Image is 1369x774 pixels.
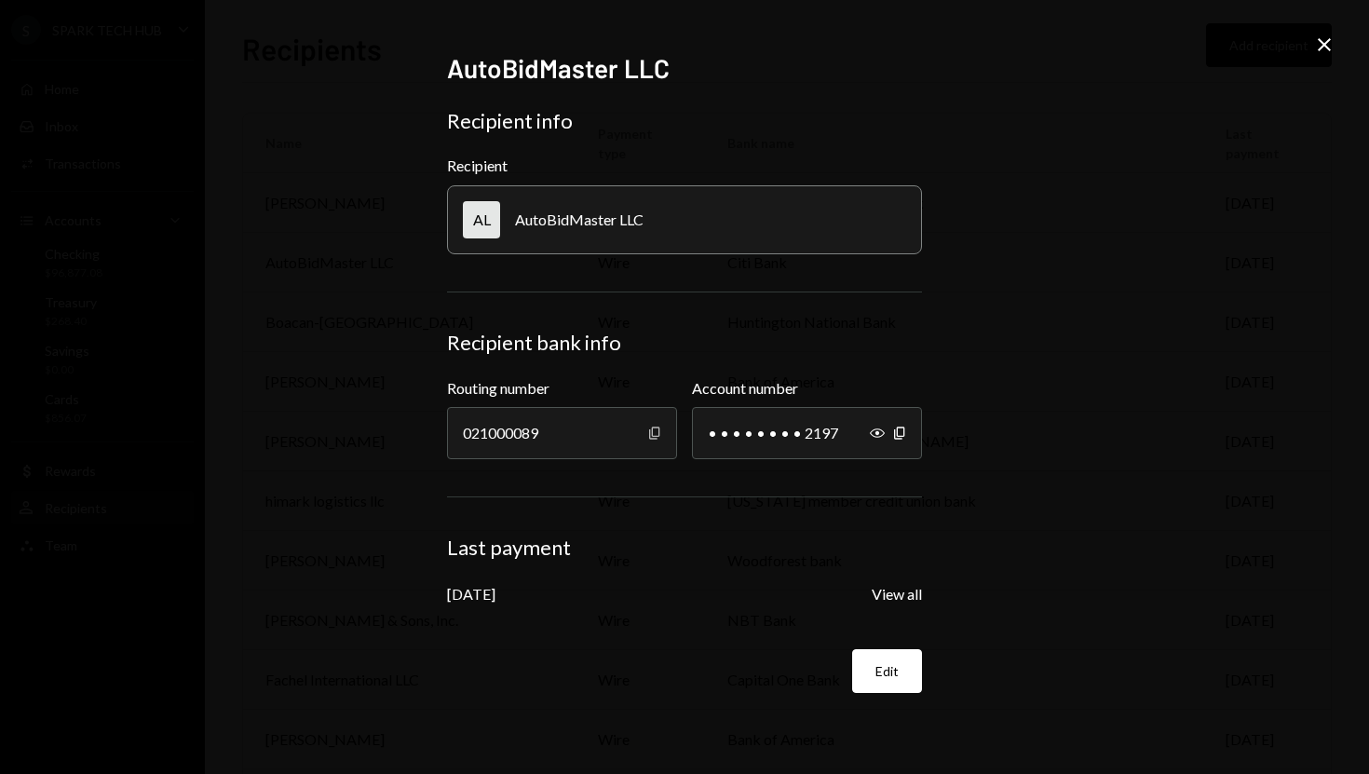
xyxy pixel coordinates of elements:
div: Recipient info [447,108,922,134]
button: Edit [852,649,922,693]
div: • • • • • • • • 2197 [692,407,922,459]
h2: AutoBidMaster LLC [447,50,922,87]
div: Recipient [447,156,922,174]
div: Last payment [447,535,922,561]
label: Routing number [447,377,677,400]
div: Recipient bank info [447,330,922,356]
div: [DATE] [447,585,495,603]
div: AutoBidMaster LLC [515,210,644,228]
div: AL [463,201,500,238]
label: Account number [692,377,922,400]
button: View all [872,585,922,604]
div: 021000089 [447,407,677,459]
